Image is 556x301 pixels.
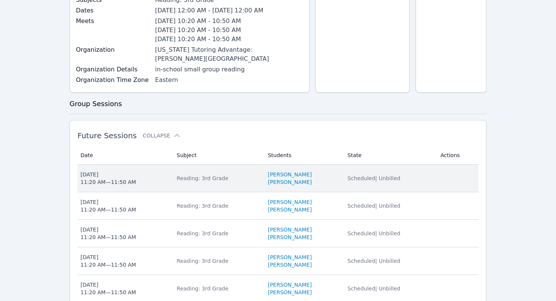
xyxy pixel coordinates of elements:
th: Subject [172,146,263,165]
th: State [343,146,436,165]
div: Eastern [155,76,303,85]
a: [PERSON_NAME] [268,289,312,296]
a: [PERSON_NAME] [268,178,312,186]
button: Collapse [143,132,181,139]
div: Reading: 3rd Grade [177,230,259,237]
a: [PERSON_NAME] [268,171,312,178]
div: [DATE] 11:20 AM — 11:50 AM [81,198,136,213]
a: [PERSON_NAME] [268,198,312,206]
label: Organization Time Zone [76,76,151,85]
div: Reading: 3rd Grade [177,257,259,265]
label: Organization Details [76,65,151,74]
span: Scheduled | Unbilled [348,175,401,181]
tr: [DATE]11:20 AM—11:50 AMReading: 3rd Grade[PERSON_NAME][PERSON_NAME]Scheduled| Unbilled [78,247,479,275]
span: Scheduled | Unbilled [348,230,401,236]
div: [DATE] 11:20 AM — 11:50 AM [81,171,136,186]
li: [DATE] 10:20 AM - 10:50 AM [155,17,303,26]
span: Scheduled | Unbilled [348,258,401,264]
th: Date [78,146,172,165]
li: [DATE] 10:20 AM - 10:50 AM [155,35,303,44]
div: Reading: 3rd Grade [177,174,259,182]
a: [PERSON_NAME] [268,226,312,233]
div: [US_STATE] Tutoring Advantage: [PERSON_NAME][GEOGRAPHIC_DATA] [155,45,303,63]
label: Dates [76,6,151,15]
h3: Group Sessions [70,99,487,109]
tr: [DATE]11:20 AM—11:50 AMReading: 3rd Grade[PERSON_NAME][PERSON_NAME]Scheduled| Unbilled [78,220,479,247]
span: [DATE] 12:00 AM - [DATE] 12:00 AM [155,7,263,14]
a: [PERSON_NAME] [268,281,312,289]
a: [PERSON_NAME] [268,206,312,213]
th: Students [263,146,343,165]
tr: [DATE]11:20 AM—11:50 AMReading: 3rd Grade[PERSON_NAME][PERSON_NAME]Scheduled| Unbilled [78,192,479,220]
label: Organization [76,45,151,54]
span: Scheduled | Unbilled [348,203,401,209]
a: [PERSON_NAME] [268,253,312,261]
a: [PERSON_NAME] [268,261,312,269]
div: [DATE] 11:20 AM — 11:50 AM [81,226,136,241]
span: Future Sessions [78,131,137,140]
span: Scheduled | Unbilled [348,286,401,292]
div: [DATE] 11:20 AM — 11:50 AM [81,281,136,296]
th: Actions [436,146,478,165]
div: Reading: 3rd Grade [177,202,259,210]
li: [DATE] 10:20 AM - 10:50 AM [155,26,303,35]
div: in-school small group reading [155,65,303,74]
div: [DATE] 11:20 AM — 11:50 AM [81,253,136,269]
div: Reading: 3rd Grade [177,285,259,292]
tr: [DATE]11:20 AM—11:50 AMReading: 3rd Grade[PERSON_NAME][PERSON_NAME]Scheduled| Unbilled [78,165,479,192]
label: Meets [76,17,151,26]
a: [PERSON_NAME] [268,233,312,241]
